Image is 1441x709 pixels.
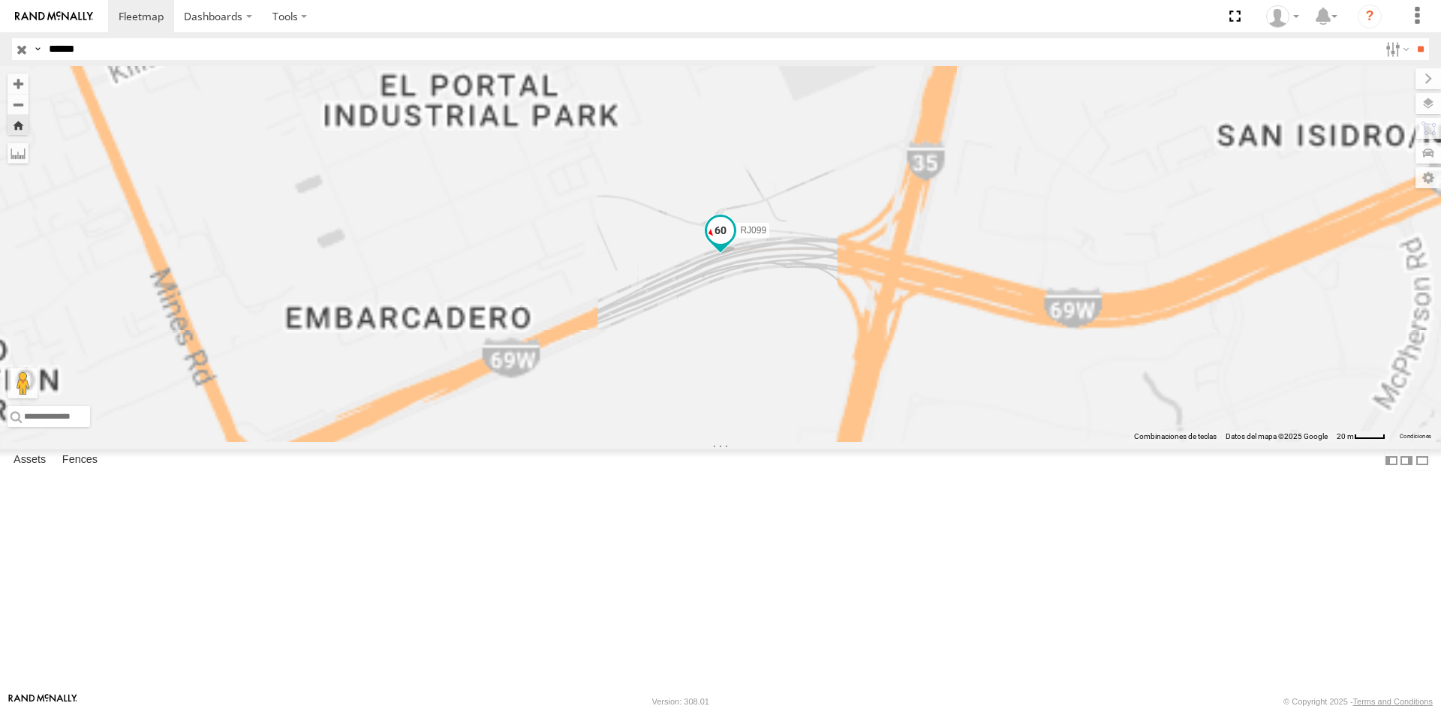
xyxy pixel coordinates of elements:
[1332,431,1390,442] button: Escala del mapa: 20 m por 38 píxeles
[740,224,766,235] span: RJ099
[1283,697,1433,706] div: © Copyright 2025 -
[1353,697,1433,706] a: Terms and Conditions
[8,115,29,135] button: Zoom Home
[1399,449,1414,471] label: Dock Summary Table to the Right
[1384,449,1399,471] label: Dock Summary Table to the Left
[1415,449,1430,471] label: Hide Summary Table
[1379,38,1412,60] label: Search Filter Options
[32,38,44,60] label: Search Query
[1400,434,1431,440] a: Condiciones (se abre en una nueva pestaña)
[8,694,77,709] a: Visit our Website
[8,143,29,164] label: Measure
[652,697,709,706] div: Version: 308.01
[1337,432,1354,440] span: 20 m
[8,368,38,398] button: Arrastra el hombrecito naranja al mapa para abrir Street View
[1261,5,1304,28] div: Sebastian Velez
[8,74,29,94] button: Zoom in
[1415,167,1441,188] label: Map Settings
[15,11,93,22] img: rand-logo.svg
[1134,431,1217,442] button: Combinaciones de teclas
[1226,432,1328,440] span: Datos del mapa ©2025 Google
[8,94,29,115] button: Zoom out
[55,450,105,471] label: Fences
[1358,5,1382,29] i: ?
[6,450,53,471] label: Assets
